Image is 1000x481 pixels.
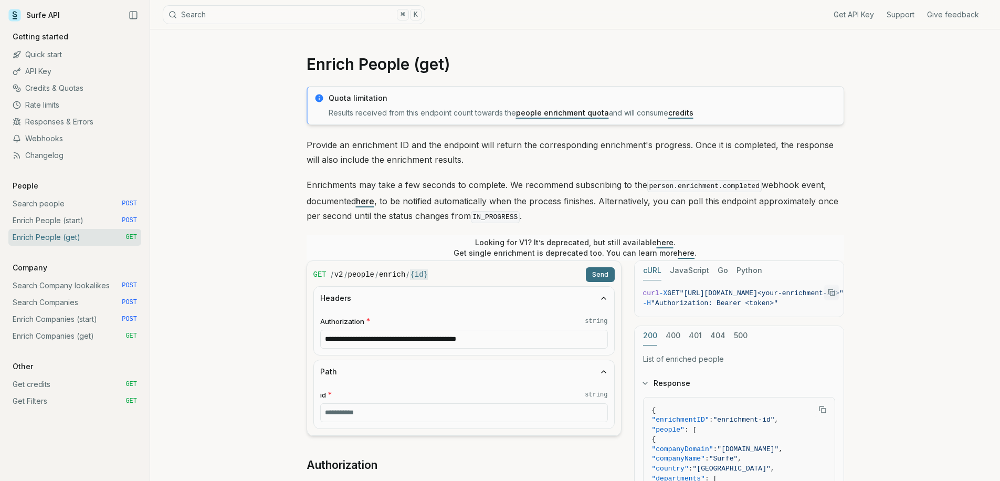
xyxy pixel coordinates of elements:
a: Surfe API [8,7,60,23]
a: Webhooks [8,130,141,147]
p: Company [8,263,51,273]
p: Looking for V1? It’s deprecated, but still available . Get single enrichment is deprecated too. Y... [454,237,697,258]
p: Quota limitation [329,93,837,103]
span: "[DOMAIN_NAME]" [717,445,778,453]
span: GET [667,289,679,297]
button: 404 [710,326,725,346]
a: Get credits GET [8,376,141,393]
span: : [705,455,709,463]
a: Changelog [8,147,141,164]
button: 500 [734,326,748,346]
a: Support [887,9,914,20]
a: Search people POST [8,195,141,212]
span: -H [643,299,651,307]
code: {id} [410,269,428,280]
span: "people" [652,426,685,434]
a: Enrich People (get) GET [8,229,141,246]
h1: Enrich People (get) [307,55,844,74]
span: "enrichment-id" [713,416,775,424]
a: here [657,238,673,247]
p: Enrichments may take a few seconds to complete. We recommend subscribing to the webhook event, do... [307,177,844,225]
button: Copy Text [824,285,839,300]
span: POST [122,281,137,290]
span: POST [122,216,137,225]
button: Send [586,267,615,282]
a: Responses & Errors [8,113,141,130]
span: -X [659,289,668,297]
a: people enrichment quota [516,108,609,117]
a: Get API Key [834,9,874,20]
span: POST [122,298,137,307]
span: / [406,269,409,280]
span: "Authorization: Bearer <token>" [651,299,778,307]
button: Response [635,370,844,397]
button: 401 [689,326,702,346]
button: 200 [643,326,657,346]
span: POST [122,315,137,323]
a: Rate limits [8,97,141,113]
p: People [8,181,43,191]
p: Provide an enrichment ID and the endpoint will return the corresponding enrichment's progress. On... [307,138,844,167]
span: POST [122,200,137,208]
a: here [678,248,694,257]
span: GET [125,332,137,340]
a: Enrich Companies (get) GET [8,328,141,344]
span: "[GEOGRAPHIC_DATA]" [693,465,771,473]
span: "country" [652,465,689,473]
kbd: K [410,9,422,20]
code: person.enrichment.completed [647,180,762,192]
a: here [356,196,374,206]
button: Headers [314,287,614,310]
span: curl [643,289,659,297]
button: Python [736,261,762,280]
span: / [375,269,378,280]
p: List of enriched people [643,354,835,364]
span: "companyName" [652,455,705,463]
span: GET [125,397,137,405]
span: "Surfe" [709,455,738,463]
kbd: ⌘ [397,9,408,20]
span: , [778,445,783,453]
a: Get Filters GET [8,393,141,410]
span: { [652,435,656,443]
button: JavaScript [670,261,709,280]
p: Results received from this endpoint count towards the and will consume [329,108,837,118]
span: / [344,269,347,280]
button: Copy Text [815,402,830,417]
span: Authorization [320,317,364,327]
span: id [320,390,326,400]
span: GET [125,233,137,242]
p: Other [8,361,37,372]
a: Search Companies POST [8,294,141,311]
a: Credits & Quotas [8,80,141,97]
span: : [713,445,718,453]
span: , [771,465,775,473]
a: credits [668,108,693,117]
span: / [331,269,333,280]
a: Quick start [8,46,141,63]
span: , [775,416,779,424]
span: GET [313,269,327,280]
a: Authorization [307,458,377,473]
code: string [585,391,607,399]
code: IN_PROGRESS [471,211,520,223]
span: , [738,455,742,463]
span: : [ [685,426,697,434]
p: Getting started [8,32,72,42]
button: Search⌘K [163,5,425,24]
button: Path [314,360,614,383]
span: : [709,416,713,424]
span: "companyDomain" [652,445,713,453]
span: GET [125,380,137,389]
a: API Key [8,63,141,80]
code: enrich [379,269,405,280]
code: v2 [334,269,343,280]
code: people [348,269,374,280]
a: Search Company lookalikes POST [8,277,141,294]
span: : [689,465,693,473]
span: "enrichmentID" [652,416,709,424]
a: Enrich People (start) POST [8,212,141,229]
button: Go [718,261,728,280]
span: { [652,406,656,414]
span: "[URL][DOMAIN_NAME]<your-enrichment-id>" [680,289,844,297]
